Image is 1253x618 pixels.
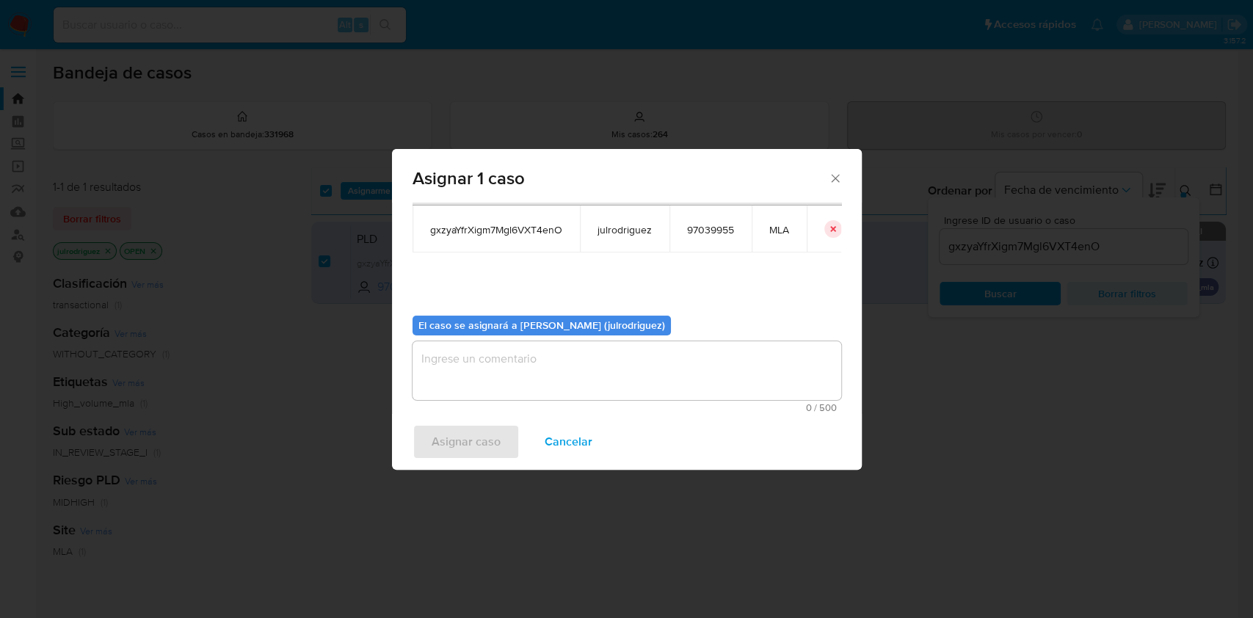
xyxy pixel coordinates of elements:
[828,171,841,184] button: Cerrar ventana
[824,220,842,238] button: icon-button
[769,223,789,236] span: MLA
[545,426,592,458] span: Cancelar
[598,223,652,236] span: julrodriguez
[413,170,829,187] span: Asignar 1 caso
[430,223,562,236] span: gxzyaYfrXigm7Mgl6VXT4enO
[687,223,734,236] span: 97039955
[526,424,611,459] button: Cancelar
[418,318,665,332] b: El caso se asignará a [PERSON_NAME] (julrodriguez)
[417,403,837,412] span: Máximo 500 caracteres
[392,149,862,470] div: assign-modal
